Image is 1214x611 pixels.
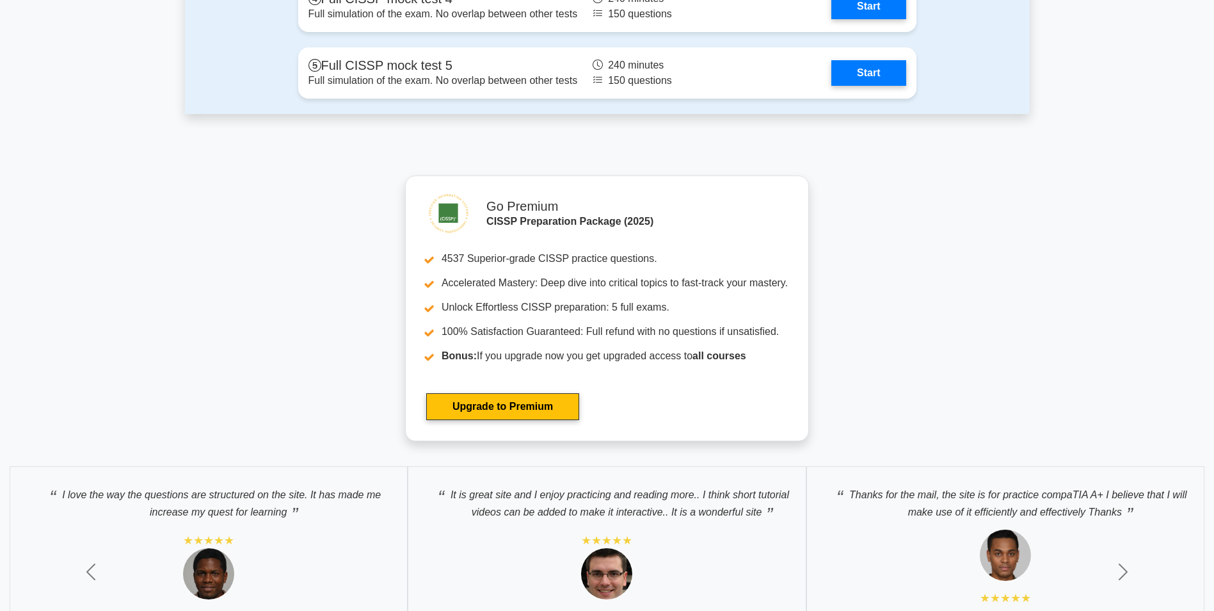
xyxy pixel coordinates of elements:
img: Testimonial 1 [980,530,1031,581]
p: It is great site and I enjoy practicing and reading more.. I think short tutorial videos can be a... [421,480,792,520]
a: Start [831,60,906,86]
div: ★★★★★ [581,533,632,548]
img: Testimonial 1 [183,548,234,599]
div: ★★★★★ [183,533,234,548]
p: I love the way the questions are structured on the site. It has made me increase my quest for lea... [23,480,394,520]
p: Thanks for the mail, the site is for practice compaTIA A+ I believe that I will make use of it ef... [820,480,1191,520]
img: Testimonial 1 [581,548,632,599]
div: ★★★★★ [980,591,1031,606]
a: Upgrade to Premium [426,393,579,420]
